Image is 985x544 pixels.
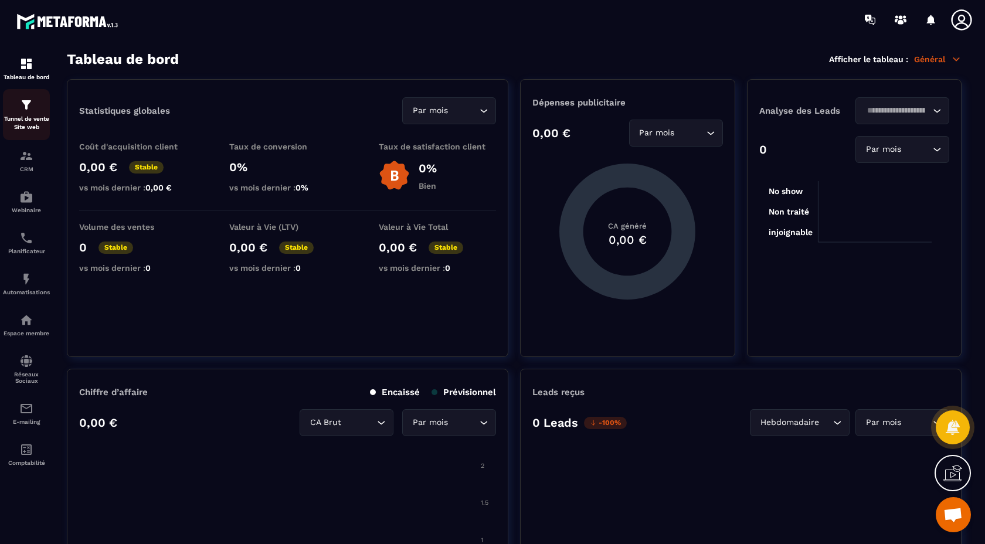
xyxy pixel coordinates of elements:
p: Afficher le tableau : [829,55,908,64]
p: Coût d'acquisition client [79,142,196,151]
tspan: Non traité [768,207,809,216]
span: CA Brut [307,416,344,429]
span: 0,00 € [145,183,172,192]
h3: Tableau de bord [67,51,179,67]
div: Search for option [855,409,949,436]
a: formationformationCRM [3,140,50,181]
p: Tunnel de vente Site web [3,115,50,131]
input: Search for option [904,416,930,429]
div: Search for option [855,136,949,163]
input: Search for option [344,416,374,429]
span: Par mois [863,416,904,429]
a: social-networksocial-networkRéseaux Sociaux [3,345,50,393]
span: 0% [295,183,308,192]
p: Encaissé [370,387,420,397]
p: 0% [229,160,347,174]
tspan: No show [768,186,803,196]
p: -100% [584,417,627,429]
img: formation [19,98,33,112]
tspan: injoignable [768,227,812,237]
p: Taux de satisfaction client [379,142,496,151]
p: 0,00 € [229,240,267,254]
tspan: 2 [481,462,484,470]
div: Search for option [402,97,496,124]
a: automationsautomationsWebinaire [3,181,50,222]
span: Par mois [410,104,450,117]
img: scheduler [19,231,33,245]
p: 0 [759,142,767,157]
span: Par mois [637,127,677,140]
div: Search for option [855,97,949,124]
p: Dépenses publicitaire [532,97,722,108]
p: Bien [419,181,437,191]
p: Leads reçus [532,387,585,397]
img: formation [19,149,33,163]
tspan: 1.5 [481,499,488,506]
input: Search for option [450,104,477,117]
img: accountant [19,443,33,457]
input: Search for option [863,104,930,117]
p: 0 Leads [532,416,578,430]
p: Automatisations [3,289,50,295]
p: Général [914,54,962,64]
a: automationsautomationsEspace membre [3,304,50,345]
p: vs mois dernier : [79,263,196,273]
input: Search for option [450,416,477,429]
img: b-badge-o.b3b20ee6.svg [379,160,410,191]
img: automations [19,190,33,204]
div: Search for option [402,409,496,436]
input: Search for option [904,143,930,156]
img: formation [19,57,33,71]
a: schedulerschedulerPlanificateur [3,222,50,263]
p: vs mois dernier : [229,263,347,273]
div: Search for option [300,409,393,436]
div: Search for option [629,120,723,147]
input: Search for option [821,416,830,429]
p: Statistiques globales [79,106,170,116]
span: Par mois [863,143,904,156]
a: formationformationTunnel de vente Site web [3,89,50,140]
p: Stable [279,242,314,254]
img: logo [16,11,122,32]
p: 0,00 € [79,160,117,174]
p: Volume des ventes [79,222,196,232]
a: emailemailE-mailing [3,393,50,434]
img: automations [19,272,33,286]
p: Espace membre [3,330,50,336]
span: 0 [295,263,301,273]
p: vs mois dernier : [79,183,196,192]
p: Taux de conversion [229,142,347,151]
span: Hebdomadaire [758,416,821,429]
p: Analyse des Leads [759,106,854,116]
p: Valeur à Vie (LTV) [229,222,347,232]
a: accountantaccountantComptabilité [3,434,50,475]
p: Prévisionnel [432,387,496,397]
p: Tableau de bord [3,74,50,80]
img: automations [19,313,33,327]
p: Stable [429,242,463,254]
input: Search for option [677,127,704,140]
p: Stable [98,242,133,254]
p: 0,00 € [79,416,117,430]
span: Par mois [410,416,450,429]
p: vs mois dernier : [379,263,496,273]
p: Chiffre d’affaire [79,387,148,397]
p: CRM [3,166,50,172]
span: 0 [445,263,450,273]
tspan: 1 [481,536,483,544]
p: Webinaire [3,207,50,213]
tspan: 2 [939,503,942,511]
p: Stable [129,161,164,174]
a: automationsautomationsAutomatisations [3,263,50,304]
p: Planificateur [3,248,50,254]
div: Search for option [750,409,850,436]
img: email [19,402,33,416]
p: 0,00 € [532,126,570,140]
span: 0 [145,263,151,273]
p: 0% [419,161,437,175]
p: E-mailing [3,419,50,425]
p: Valeur à Vie Total [379,222,496,232]
img: social-network [19,354,33,368]
a: formationformationTableau de bord [3,48,50,89]
p: Comptabilité [3,460,50,466]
